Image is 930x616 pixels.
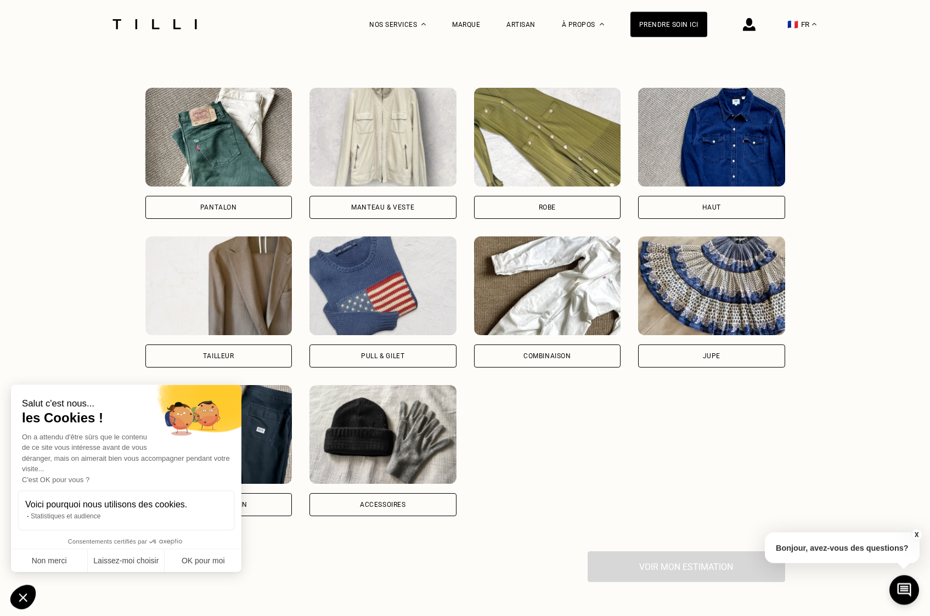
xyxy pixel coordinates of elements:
[203,353,234,359] div: Tailleur
[109,19,201,30] img: Logo du service de couturière Tilli
[539,204,556,211] div: Robe
[523,353,571,359] div: Combinaison
[911,529,922,541] button: X
[600,23,604,26] img: Menu déroulant à propos
[638,236,785,335] img: Tilli retouche votre Jupe
[145,236,292,335] img: Tilli retouche votre Tailleur
[630,12,707,37] a: Prendre soin ici
[309,88,456,187] img: Tilli retouche votre Manteau & Veste
[361,353,404,359] div: Pull & gilet
[474,88,621,187] img: Tilli retouche votre Robe
[452,21,480,29] a: Marque
[474,236,621,335] img: Tilli retouche votre Combinaison
[145,88,292,187] img: Tilli retouche votre Pantalon
[360,501,406,508] div: Accessoires
[787,19,798,30] span: 🇫🇷
[421,23,426,26] img: Menu déroulant
[812,23,816,26] img: menu déroulant
[351,204,414,211] div: Manteau & Veste
[309,385,456,484] img: Tilli retouche votre Accessoires
[309,236,456,335] img: Tilli retouche votre Pull & gilet
[765,533,920,563] p: Bonjour, avez-vous des questions?
[743,18,756,31] img: icône connexion
[638,88,785,187] img: Tilli retouche votre Haut
[703,353,720,359] div: Jupe
[506,21,536,29] a: Artisan
[702,204,721,211] div: Haut
[200,204,237,211] div: Pantalon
